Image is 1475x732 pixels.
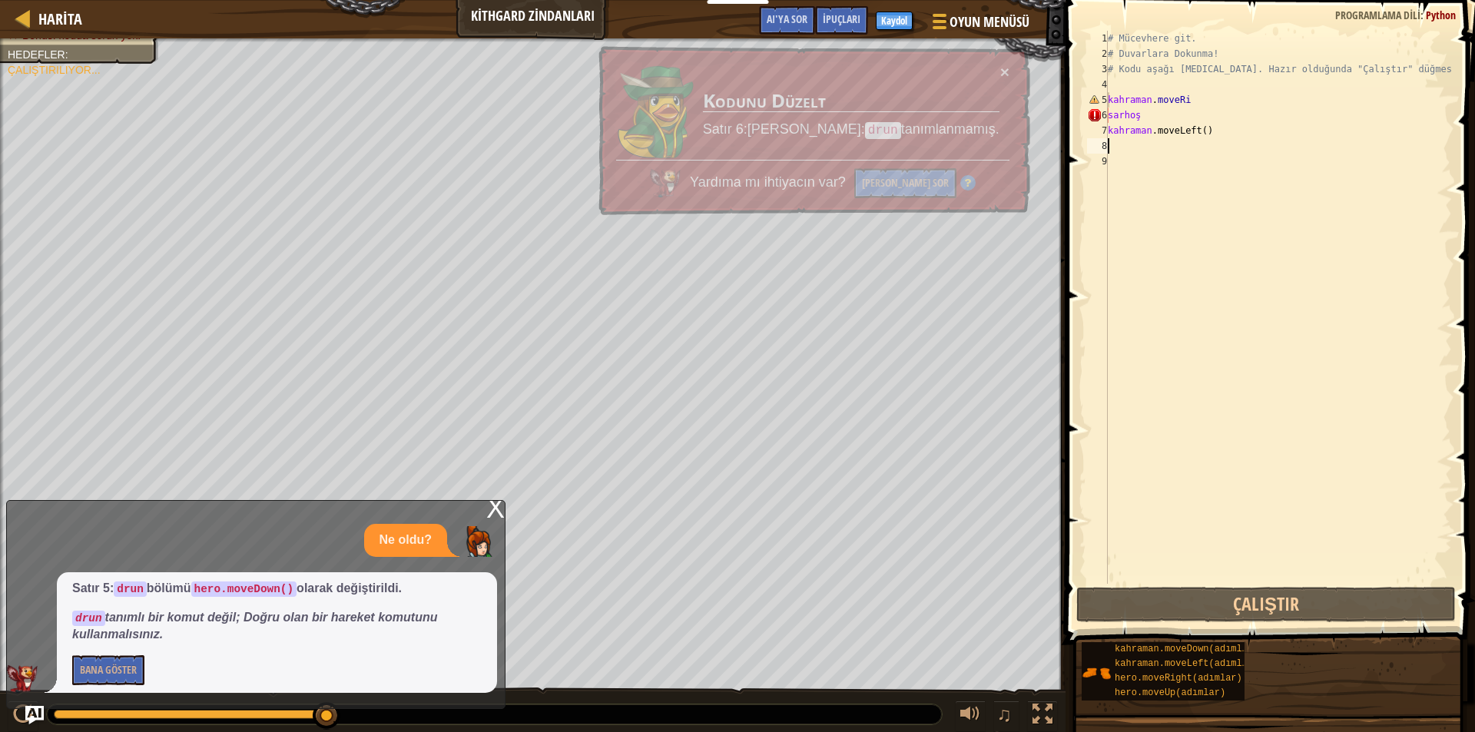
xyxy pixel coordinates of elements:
font: Ne oldu? [380,533,432,546]
font: Satır 6:[PERSON_NAME]: [703,121,865,137]
font: 3 [1102,64,1107,75]
font: tanımlı bir komut değil; Doğru olan bir hareket komutunu kullanmalısınız. [72,611,437,641]
font: Satır 5: [72,581,114,595]
font: 8 [1102,141,1107,151]
img: Yapay zeka [650,169,681,197]
button: ♫ [993,701,1019,732]
button: Kaydol [876,12,913,30]
img: Yapay zeka [7,665,38,693]
font: 5 [1102,94,1107,105]
code: hero.moveDown() [191,581,297,597]
code: drun [114,581,147,597]
button: × [1000,64,1009,80]
img: duck_naria.png [617,65,694,159]
font: [PERSON_NAME] Sor [862,175,949,190]
font: İpuçları [823,12,860,26]
button: Oyun Menüsü [920,6,1039,42]
button: Çalıştır [1076,587,1456,622]
img: portrait.png [1082,658,1111,687]
font: Bana Göster [80,662,137,677]
font: 1 [1102,33,1107,44]
font: Programlama dili [1335,8,1420,22]
font: hero.moveRight(adımlar) [1115,673,1242,684]
font: : [1420,8,1424,22]
font: hero.moveUp(adımlar) [1115,687,1225,698]
font: 2 [1102,48,1107,59]
code: drun [865,122,901,139]
font: 7 [1102,125,1107,136]
a: Harita [31,8,82,29]
button: Bana Göster [72,655,144,685]
img: İpucu [960,175,976,190]
font: kahraman.moveLeft(adımlar) [1115,658,1258,669]
font: 6 [1102,110,1107,121]
img: Oyuncu [462,526,493,557]
code: drun [72,611,105,626]
font: × [1000,63,1009,81]
font: 4 [1102,79,1107,90]
font: Kodunu Düzelt [703,88,826,113]
font: : [65,48,68,61]
font: Çalıştırılıyor... [8,64,101,76]
font: bölümü [147,581,191,595]
font: olarak değiştirildi. [297,581,402,595]
button: [PERSON_NAME] Sor [854,168,956,198]
button: Tam ekran değiştir [1027,701,1058,732]
font: Python [1426,8,1456,22]
font: ♫ [996,703,1012,726]
font: Yardıma mı ihtiyacın var? [690,174,846,190]
font: AI'ya sor [767,12,807,26]
font: X [486,492,505,524]
button: AI'ya sor [759,6,815,35]
font: tanımlanmamış. [901,121,999,137]
button: Ctrl + P: Play [8,701,38,732]
font: Harita [38,8,82,29]
font: Oyun Menüsü [950,12,1029,31]
button: AI'ya sor [25,706,44,724]
font: 9 [1102,156,1107,167]
font: Hedefler [8,48,65,61]
button: Sesi ayarla [955,701,986,732]
font: kahraman.moveDown(adımlar) [1115,644,1258,654]
font: Kaydol [881,14,907,28]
